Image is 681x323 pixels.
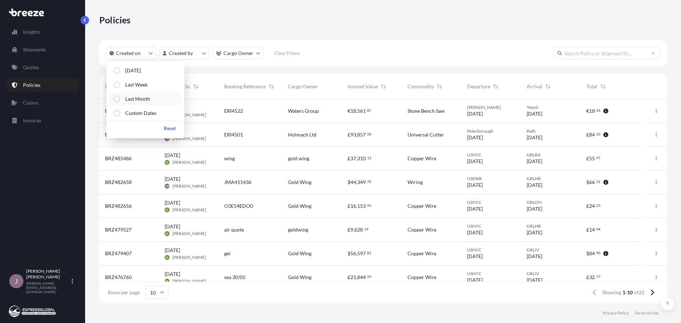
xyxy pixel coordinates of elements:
span: [DATE] [165,223,180,230]
span: $ [348,180,350,185]
span: 14 [589,227,595,232]
span: 32 [589,275,595,280]
span: 23 [596,204,600,207]
span: gei [224,250,231,257]
span: [DATE] [467,110,483,117]
span: 37 [350,156,356,161]
span: BRZ490770 [105,107,132,115]
span: 59 [367,275,371,278]
span: 84 [589,132,595,137]
span: . [595,109,596,112]
span: , [356,108,357,113]
span: Showing [602,289,621,296]
span: [PERSON_NAME] [172,160,206,165]
span: . [363,228,364,230]
a: Privacy Policy [603,310,629,316]
span: 153 [357,204,366,208]
span: 21 [350,275,356,280]
span: $ [586,251,589,256]
a: Quotes [6,60,79,74]
span: 18 [350,108,356,113]
span: 56 [350,251,356,256]
p: [PERSON_NAME][EMAIL_ADDRESS][DOMAIN_NAME] [26,281,70,294]
span: Gold Wing [288,202,311,210]
span: . [595,275,596,278]
span: £ [348,227,350,232]
p: Quotes [23,64,39,71]
span: Bath [527,128,575,134]
p: Insights [23,28,40,35]
span: Gold Wing [288,179,311,186]
span: Insured Value [348,83,378,90]
span: of 22 [634,289,644,296]
button: cargoOwner Filter options [213,47,264,60]
p: Cargo Owner [223,50,253,57]
span: [DATE] [527,229,542,236]
p: Reset [164,125,176,132]
span: [DATE] [467,182,483,189]
span: goldwing [288,226,308,233]
button: Sort [435,82,444,91]
span: [PERSON_NAME] [172,231,206,236]
span: [PERSON_NAME] [172,183,206,189]
span: 44 [596,228,600,230]
span: BRZ489681 [105,131,132,138]
span: Stone Bench Saw [408,107,445,115]
span: BRZ479527 [105,226,132,233]
span: 597 [357,251,366,256]
span: 628 [354,227,363,232]
button: createdOn Filter options [106,47,156,60]
span: . [366,133,367,135]
button: Sort [599,82,607,91]
span: , [356,180,357,185]
span: [DATE] [527,110,542,117]
span: USNYC [467,223,515,229]
span: 70 [367,180,371,183]
span: GBLIV [527,247,575,253]
span: 10 [596,133,600,135]
p: Clear Filters [274,50,300,57]
span: USNYC [467,247,515,253]
p: Custom Dates [125,110,156,117]
span: . [595,133,596,135]
span: [DATE] [527,253,542,260]
p: Policies [23,82,40,89]
a: Terms of Use [635,310,658,316]
button: Sort [192,82,200,91]
div: createdOn Filter options [106,61,184,138]
button: Sort [379,82,388,91]
p: Last Month [125,95,150,102]
span: J [15,278,18,285]
span: . [366,109,367,112]
span: £ [348,275,350,280]
span: , [356,251,357,256]
span: gold wing [288,155,309,162]
span: SL [166,206,168,213]
span: Booking Reference [224,83,266,90]
span: ERI4501 [224,131,243,138]
span: [DATE] [165,271,180,278]
a: Shipments [6,43,79,57]
span: [DATE] [527,182,542,189]
span: [PERSON_NAME] [172,255,206,260]
span: 84 [589,251,595,256]
span: £ [586,227,589,232]
span: , [353,227,354,232]
span: Total [586,83,597,90]
span: 77 [596,275,600,278]
span: Cargo Owner [288,83,318,90]
span: , [356,132,357,137]
span: [DATE] [467,229,483,236]
span: 1-10 [622,289,633,296]
span: BRZ482656 [105,202,132,210]
a: Insights [6,25,79,39]
button: Reset [158,123,182,134]
span: £ [586,132,589,137]
a: Policies [6,78,79,92]
button: Sort [267,82,276,91]
span: Arrival [527,83,542,90]
span: BRZ482658 [105,179,132,186]
span: 81 [367,252,371,254]
span: Peterborough [467,128,515,134]
span: € [348,108,350,113]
